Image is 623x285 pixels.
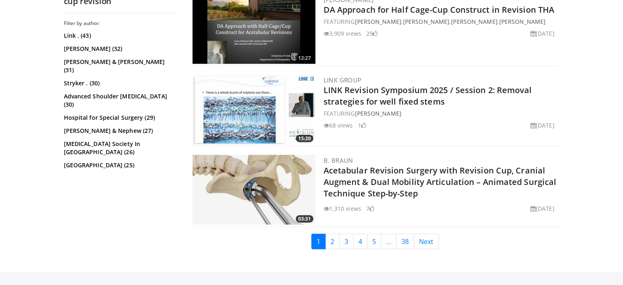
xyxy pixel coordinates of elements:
[191,234,560,249] nav: Search results pages
[324,204,361,213] li: 1,310 views
[414,234,439,249] a: Next
[324,4,555,15] a: DA Approach for Half Cage-Cup Construct in Revision THA
[64,45,177,53] a: [PERSON_NAME] (32)
[325,234,340,249] a: 2
[193,155,315,225] img: 44575493-eacc-451e-831c-71696420bc06.300x170_q85_crop-smart_upscale.jpg
[366,204,374,213] li: 7
[366,29,378,38] li: 29
[64,161,177,169] a: [GEOGRAPHIC_DATA] (25)
[324,165,557,199] a: Acetabular Revision Surgery with Revision Cup, Cranial Augment & Dual Mobility Articulation – Ani...
[324,76,362,84] a: LINK Group
[339,234,353,249] a: 3
[296,135,313,142] span: 15:20
[324,109,558,118] div: FEATURING
[451,18,497,25] a: [PERSON_NAME]
[64,127,177,135] a: [PERSON_NAME] & Nephew (27)
[64,20,179,27] h3: Filter by author:
[324,156,353,164] a: B. Braun
[324,84,532,107] a: LINK Revision Symposium 2025 / Session 2: Removal strategies for well fixed stems
[193,75,315,144] a: 15:20
[530,29,555,38] li: [DATE]
[64,92,177,109] a: Advanced Shoulder [MEDICAL_DATA] (30)
[355,109,401,117] a: [PERSON_NAME]
[358,121,366,130] li: 1
[193,155,315,225] a: 03:31
[193,75,315,144] img: fb4d93b2-bb5e-4da8-9a96-48c908bd15bd.300x170_q85_crop-smart_upscale.jpg
[355,18,401,25] a: [PERSON_NAME]
[296,55,313,62] span: 12:27
[530,204,555,213] li: [DATE]
[311,234,326,249] a: 1
[530,121,555,130] li: [DATE]
[296,215,313,223] span: 03:31
[64,58,177,74] a: [PERSON_NAME] & [PERSON_NAME] (31)
[396,234,414,249] a: 38
[324,29,361,38] li: 3,909 views
[353,234,367,249] a: 4
[64,79,177,87] a: Stryker . (30)
[64,140,177,156] a: [MEDICAL_DATA] Society In [GEOGRAPHIC_DATA] (26)
[324,17,558,26] div: FEATURING , , ,
[367,234,381,249] a: 5
[64,32,177,40] a: Link . (43)
[403,18,449,25] a: [PERSON_NAME]
[64,114,177,122] a: Hospital for Special Surgery (29)
[324,121,353,130] li: 68 views
[499,18,546,25] a: [PERSON_NAME]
